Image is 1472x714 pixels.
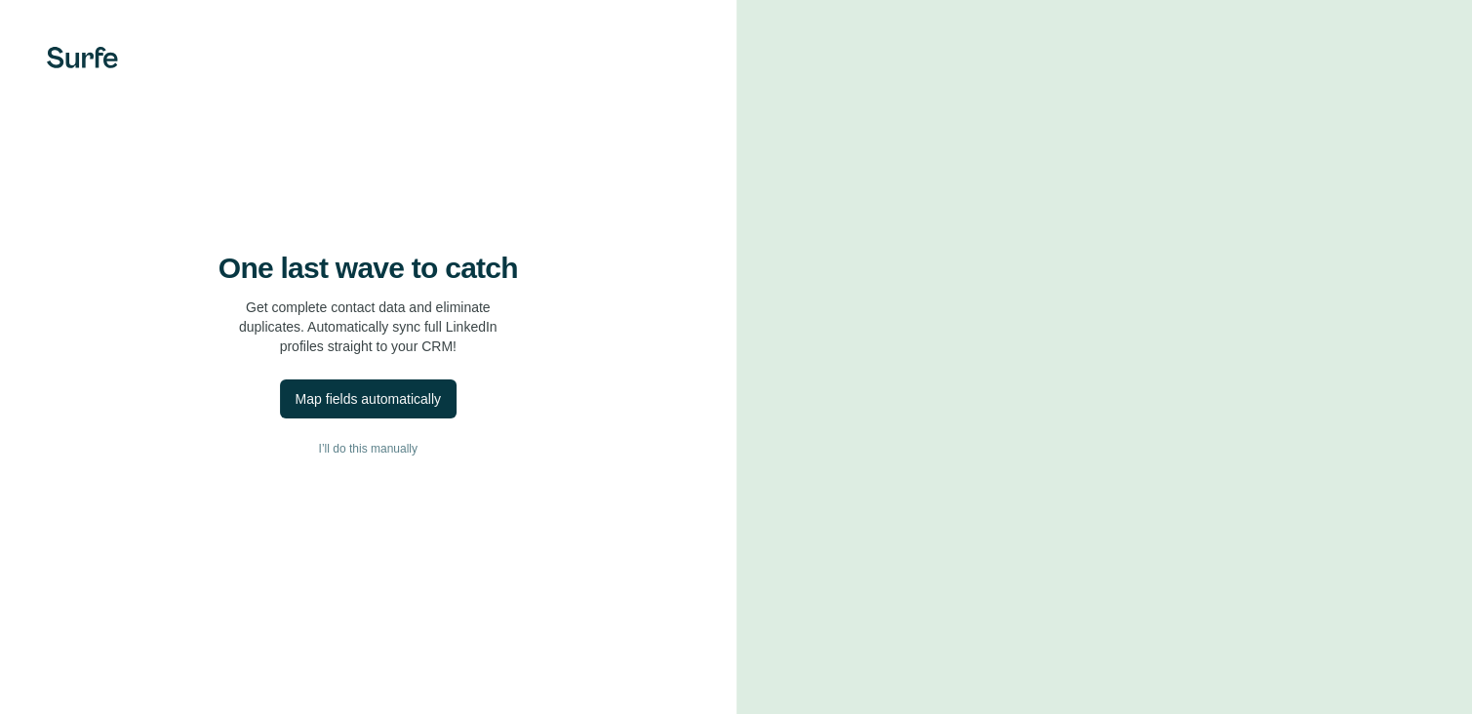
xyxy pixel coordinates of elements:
span: I’ll do this manually [319,440,418,457]
img: Surfe's logo [47,47,118,68]
button: I’ll do this manually [39,434,697,463]
h4: One last wave to catch [219,251,518,286]
div: Map fields automatically [296,389,441,409]
button: Map fields automatically [280,379,457,418]
p: Get complete contact data and eliminate duplicates. Automatically sync full LinkedIn profiles str... [239,297,497,356]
